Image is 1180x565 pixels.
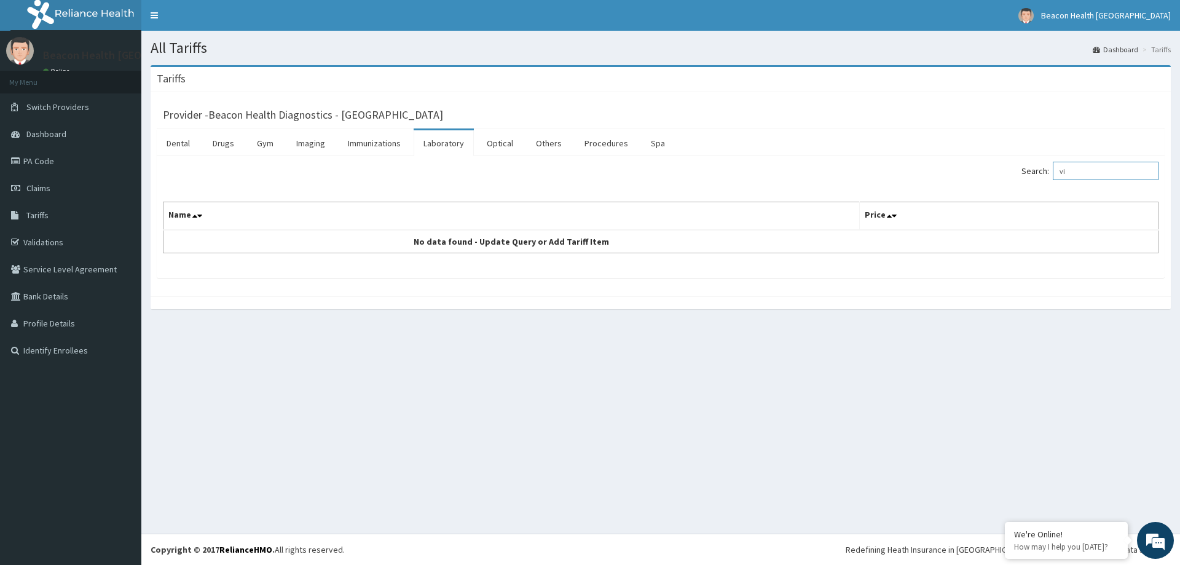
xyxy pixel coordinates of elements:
img: d_794563401_company_1708531726252_794563401 [23,61,50,92]
h1: All Tariffs [151,40,1171,56]
footer: All rights reserved. [141,534,1180,565]
a: Procedures [575,130,638,156]
input: Search: [1053,162,1158,180]
a: Spa [641,130,675,156]
a: Optical [477,130,523,156]
h3: Provider - Beacon Health Diagnostics - [GEOGRAPHIC_DATA] [163,109,443,121]
td: No data found - Update Query or Add Tariff Item [163,230,860,253]
strong: Copyright © 2017 . [151,544,275,555]
span: Dashboard [26,128,66,140]
label: Search: [1021,162,1158,180]
p: How may I help you today? [1014,542,1119,552]
span: Tariffs [26,210,49,221]
div: We're Online! [1014,529,1119,540]
a: Imaging [286,130,335,156]
h3: Tariffs [157,73,186,84]
span: Beacon Health [GEOGRAPHIC_DATA] [1041,10,1171,21]
div: Chat with us now [64,69,206,85]
p: Beacon Health [GEOGRAPHIC_DATA] [43,50,219,61]
span: Claims [26,183,50,194]
span: We're online! [71,155,170,279]
div: Redefining Heath Insurance in [GEOGRAPHIC_DATA] using Telemedicine and Data Science! [846,543,1171,556]
li: Tariffs [1139,44,1171,55]
a: Laboratory [414,130,474,156]
a: Online [43,67,73,76]
span: Switch Providers [26,101,89,113]
th: Price [860,202,1158,231]
a: Gym [247,130,283,156]
img: User Image [6,37,34,65]
a: RelianceHMO [219,544,272,555]
a: Immunizations [338,130,411,156]
div: Minimize live chat window [202,6,231,36]
a: Dashboard [1093,44,1138,55]
a: Others [526,130,572,156]
img: User Image [1018,8,1034,23]
th: Name [163,202,860,231]
a: Drugs [203,130,244,156]
a: Dental [157,130,200,156]
textarea: Type your message and hit 'Enter' [6,336,234,379]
